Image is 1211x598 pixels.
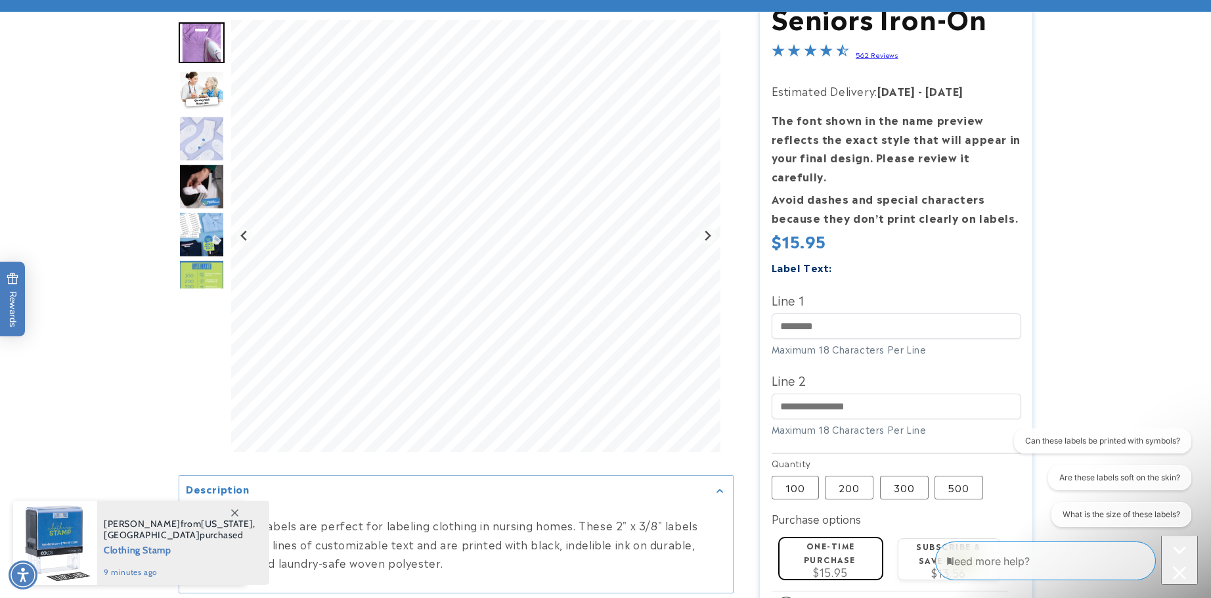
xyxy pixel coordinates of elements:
legend: Quantity [772,457,812,470]
strong: [DATE] [877,83,915,99]
img: Nursing Home Iron-On - Label Land [179,116,225,162]
div: Go to slide 4 [179,164,225,210]
img: Iron on name label being ironed to shirt [179,22,225,63]
div: Go to slide 2 [179,68,225,114]
div: Maximum 18 Characters Per Line [772,342,1021,356]
button: Go to last slide [236,227,253,245]
span: 4.4-star overall rating [772,45,849,61]
label: 300 [880,476,929,499]
span: 9 minutes ago [104,566,255,578]
span: [PERSON_NAME] [104,518,181,530]
label: 100 [772,476,819,499]
img: Nurse with an elderly woman and an iron on label [179,70,225,111]
strong: - [918,83,923,99]
label: 500 [935,476,983,499]
img: Nursing Home Iron-On - Label Land [179,164,225,210]
span: $15.95 [772,229,827,252]
label: Line 2 [772,369,1021,390]
p: Laundry Safe Labels are perfect for labeling clothing in nursing homes. These 2" x 3/8" labels fe... [186,516,726,572]
strong: The font shown in the name preview reflects the exact style that will appear in your final design... [772,112,1021,184]
span: [GEOGRAPHIC_DATA] [104,529,200,541]
div: Go to slide 6 [179,260,225,306]
h2: Description [186,482,250,495]
span: Clothing Stamp [104,541,255,557]
div: Go to slide 5 [179,212,225,258]
label: One-time purchase [804,540,856,565]
label: Line 1 [772,289,1021,310]
a: 562 Reviews - open in a new tab [856,50,898,59]
div: Maximum 18 Characters Per Line [772,423,1021,436]
label: 200 [825,476,873,499]
img: Nursing Home Iron-On - Label Land [179,212,225,258]
iframe: Gorgias live chat conversation starters [1005,428,1198,539]
div: Accessibility Menu [9,561,37,589]
span: Rewards [7,273,19,327]
span: [US_STATE] [201,518,253,530]
img: Nursing Home Iron-On - Label Land [179,260,225,306]
label: Label Text: [772,260,833,275]
label: Subscribe & save [916,540,981,566]
iframe: Gorgias Floating Chat [935,536,1198,585]
div: Go to slide 3 [179,116,225,162]
strong: Avoid dashes and special characters because they don’t print clearly on labels. [772,191,1019,225]
span: $13.56 [931,564,966,580]
summary: Description [179,476,733,505]
label: Purchase options [772,511,861,526]
span: $15.95 [813,564,848,580]
button: Next slide [699,227,716,245]
span: from , purchased [104,518,255,541]
p: Estimated Delivery: [772,81,1021,101]
div: Go to slide 1 [179,20,225,66]
strong: [DATE] [925,83,963,99]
